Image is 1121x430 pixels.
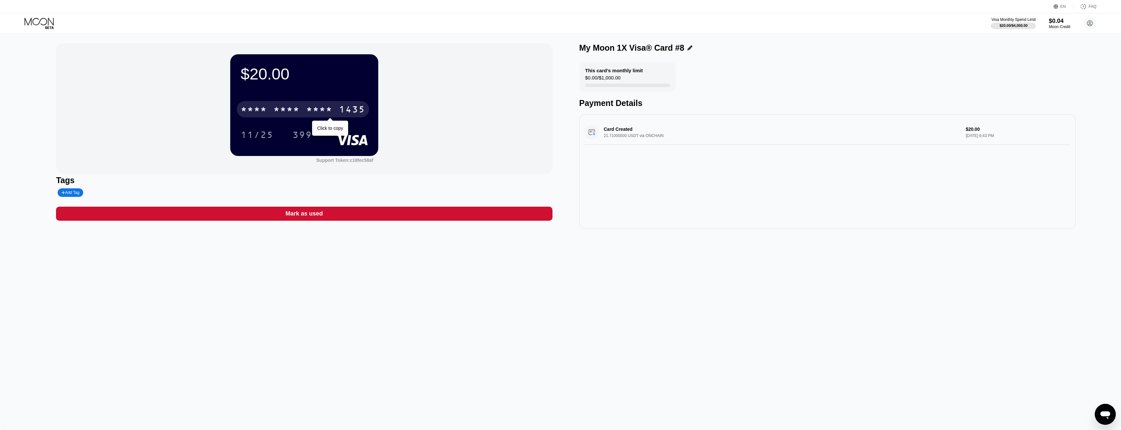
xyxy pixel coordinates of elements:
[1074,3,1096,10] div: FAQ
[1095,404,1116,425] iframe: Кнопка запуска окна обмена сообщениями
[241,130,273,141] div: 11/25
[241,65,368,83] div: $20.00
[585,68,643,73] div: This card’s monthly limit
[316,158,373,163] div: Support Token: c18fec58af
[286,210,323,217] div: Mark as used
[579,43,684,53] div: My Moon 1X Visa® Card #8
[58,188,83,197] div: Add Tag
[1000,24,1028,27] div: $20.00 / $4,000.00
[585,75,621,84] div: $0.00 / $1,000.00
[1060,4,1066,9] div: EN
[1049,25,1070,29] div: Moon Credit
[56,176,552,185] div: Tags
[288,127,317,143] div: 399
[62,190,79,195] div: Add Tag
[292,130,312,141] div: 399
[236,127,278,143] div: 11/25
[316,158,373,163] div: Support Token:c18fec58af
[991,17,1036,22] div: Visa Monthly Spend Limit
[1054,3,1074,10] div: EN
[579,98,1075,108] div: Payment Details
[56,207,552,221] div: Mark as used
[1049,18,1070,25] div: $0.04
[991,17,1036,29] div: Visa Monthly Spend Limit$20.00/$4,000.00
[339,105,365,115] div: 1435
[1049,18,1070,29] div: $0.04Moon Credit
[1089,4,1096,9] div: FAQ
[317,126,343,131] div: Click to copy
